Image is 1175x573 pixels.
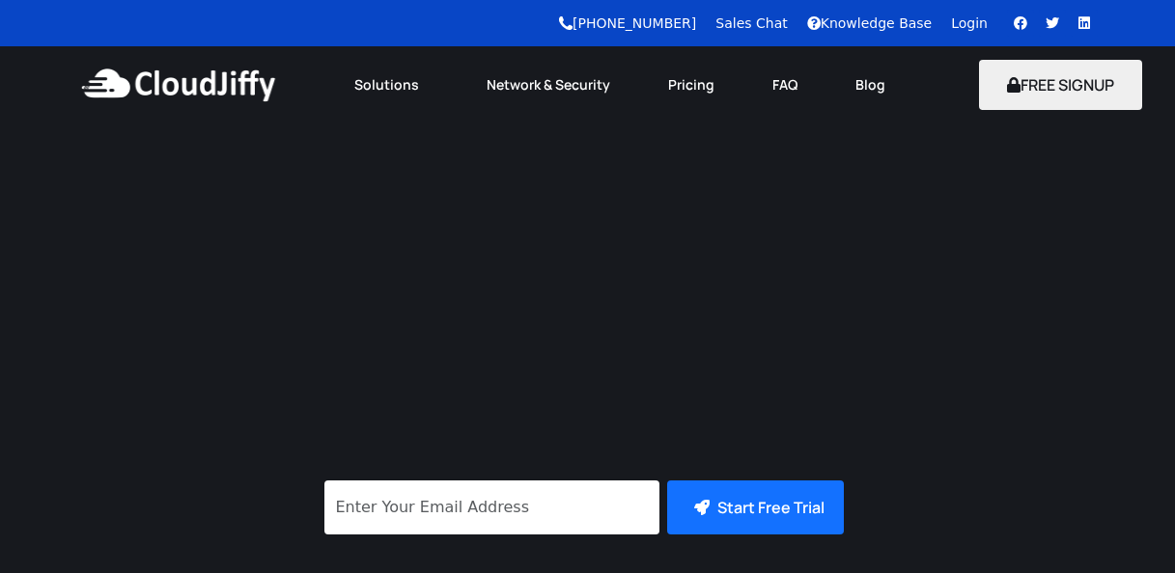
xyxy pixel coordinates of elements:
[979,60,1142,110] button: FREE SIGNUP
[325,64,458,106] a: Solutions
[807,15,933,31] a: Knowledge Base
[639,64,743,106] a: Pricing
[715,15,787,31] a: Sales Chat
[559,15,696,31] a: [PHONE_NUMBER]
[458,64,639,106] a: Network & Security
[826,64,914,106] a: Blog
[743,64,826,106] a: FAQ
[667,480,844,534] button: Start Free Trial
[324,480,659,534] input: Enter Your Email Address
[951,15,988,31] a: Login
[979,74,1142,95] a: FREE SIGNUP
